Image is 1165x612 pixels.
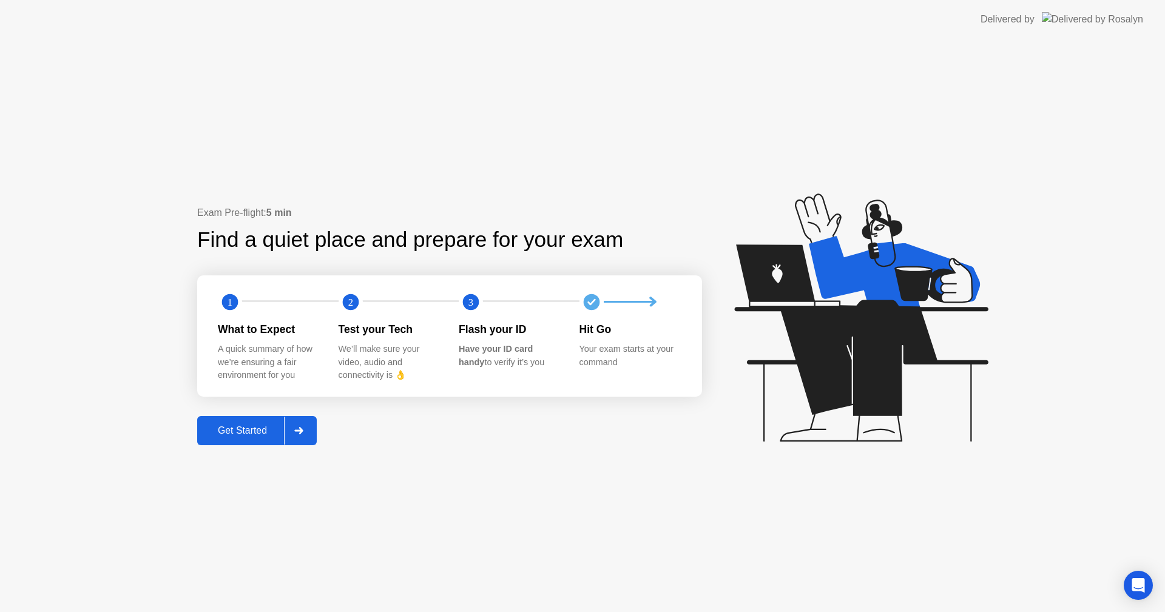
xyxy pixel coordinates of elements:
text: 2 [348,296,353,308]
div: Open Intercom Messenger [1124,571,1153,600]
div: Delivered by [981,12,1035,27]
div: Your exam starts at your command [579,343,681,369]
div: We’ll make sure your video, audio and connectivity is 👌 [339,343,440,382]
div: A quick summary of how we’re ensuring a fair environment for you [218,343,319,382]
img: Delivered by Rosalyn [1042,12,1143,26]
div: Hit Go [579,321,681,337]
div: Get Started [201,425,284,436]
b: Have your ID card handy [459,344,533,367]
div: What to Expect [218,321,319,337]
text: 3 [468,296,473,308]
div: Flash your ID [459,321,560,337]
text: 1 [228,296,232,308]
button: Get Started [197,416,317,445]
div: Test your Tech [339,321,440,337]
b: 5 min [266,207,292,218]
div: Exam Pre-flight: [197,206,702,220]
div: Find a quiet place and prepare for your exam [197,224,625,256]
div: to verify it’s you [459,343,560,369]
